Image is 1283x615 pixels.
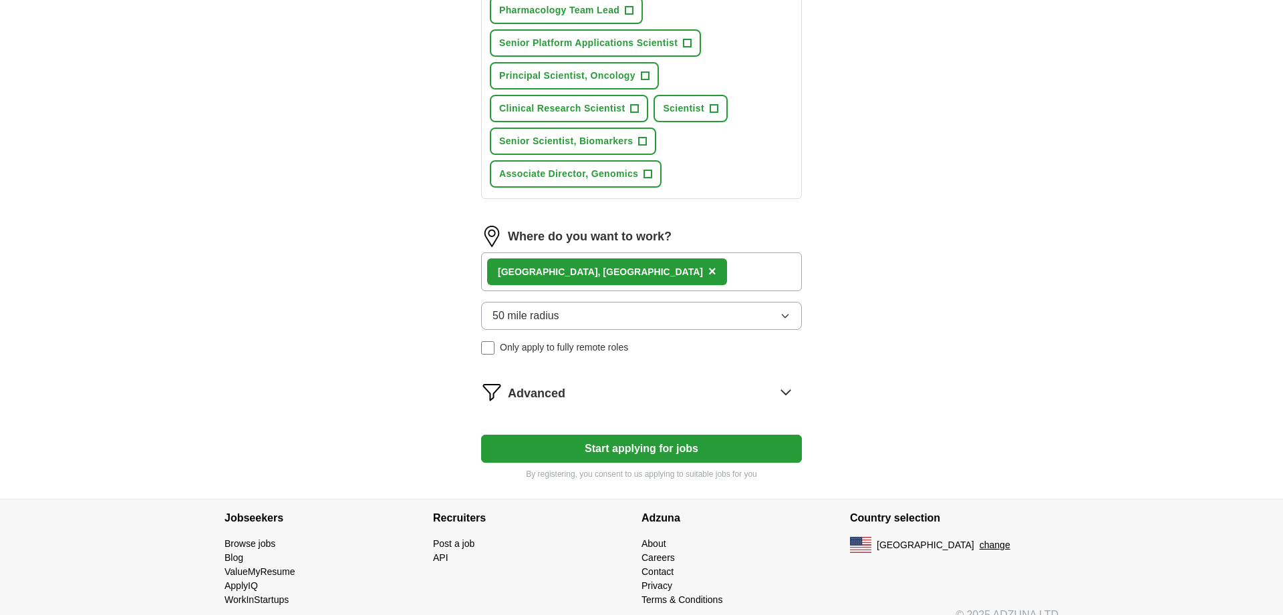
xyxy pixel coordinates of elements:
button: Start applying for jobs [481,435,802,463]
button: Senior Platform Applications Scientist [490,29,701,57]
button: Scientist [654,95,728,122]
span: Associate Director, Genomics [499,167,638,181]
span: Senior Platform Applications Scientist [499,36,678,50]
button: Senior Scientist, Biomarkers [490,128,656,155]
a: ApplyIQ [225,580,258,591]
button: Principal Scientist, Oncology [490,62,659,89]
span: Only apply to fully remote roles [500,341,628,355]
div: [GEOGRAPHIC_DATA], [GEOGRAPHIC_DATA] [498,265,703,279]
p: By registering, you consent to us applying to suitable jobs for you [481,468,802,480]
a: Privacy [641,580,672,591]
input: Only apply to fully remote roles [481,341,494,355]
a: Contact [641,566,674,577]
img: location.png [481,226,503,247]
img: US flag [850,537,871,553]
span: Principal Scientist, Oncology [499,69,635,83]
button: × [708,262,716,282]
a: Blog [225,552,243,563]
a: Browse jobs [225,538,275,549]
span: Advanced [508,385,565,403]
span: 50 mile radius [492,308,559,324]
span: Clinical Research Scientist [499,101,625,116]
button: Clinical Research Scientist [490,95,648,122]
label: Where do you want to work? [508,228,672,246]
img: filter [481,381,503,403]
a: ValueMyResume [225,566,295,577]
span: Scientist [663,101,704,116]
a: Post a job [433,538,474,549]
button: 50 mile radius [481,302,802,330]
span: Pharmacology Team Lead [499,3,619,17]
a: Careers [641,552,675,563]
span: [GEOGRAPHIC_DATA] [877,538,974,552]
a: About [641,538,666,549]
button: Associate Director, Genomics [490,160,662,188]
span: Senior Scientist, Biomarkers [499,134,633,148]
a: WorkInStartups [225,594,289,605]
a: API [433,552,448,563]
h4: Country selection [850,499,1058,537]
button: change [980,538,1010,552]
a: Terms & Conditions [641,594,722,605]
span: × [708,264,716,278]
